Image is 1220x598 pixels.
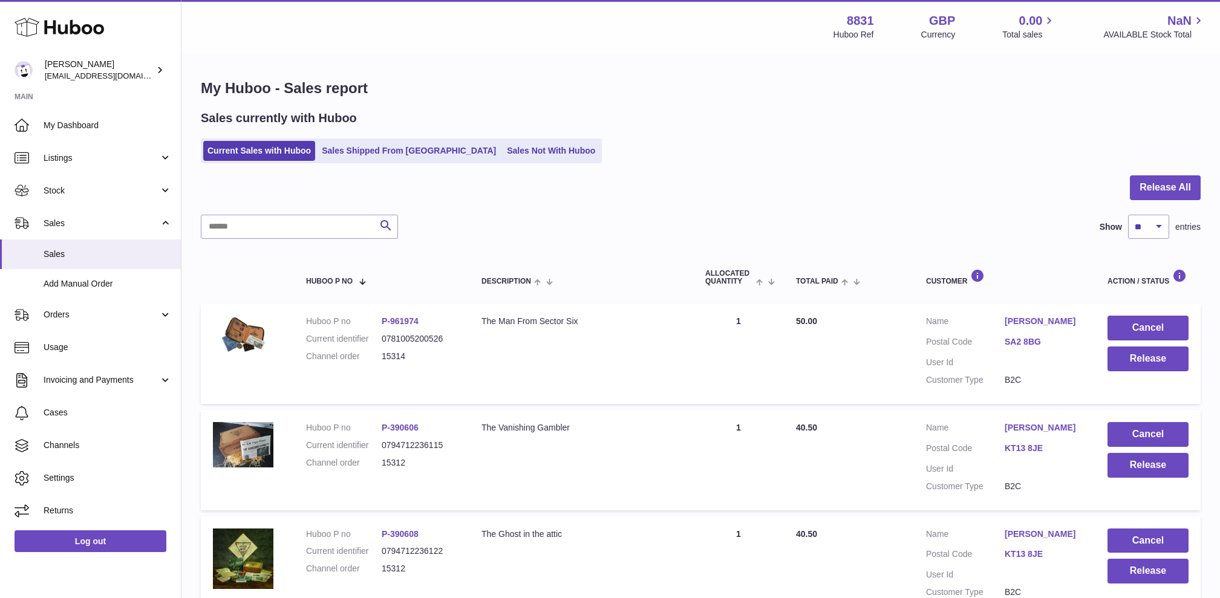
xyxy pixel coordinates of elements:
dd: 0794712236122 [382,545,457,557]
span: 50.00 [796,316,817,326]
dt: Current identifier [306,545,382,557]
a: KT13 8JE [1005,548,1083,560]
button: Release [1107,346,1189,371]
dt: Postal Code [926,548,1005,563]
dt: Postal Code [926,336,1005,351]
dt: Channel order [306,457,382,469]
a: 0.00 Total sales [1002,13,1056,41]
dd: 15312 [382,457,457,469]
dt: User Id [926,569,1005,580]
span: Returns [44,505,172,516]
span: My Dashboard [44,120,172,131]
label: Show [1100,221,1122,233]
span: AVAILABLE Stock Total [1103,29,1205,41]
a: [PERSON_NAME] [1005,422,1083,434]
dd: 0794712236115 [382,440,457,451]
a: Sales Not With Huboo [503,141,599,161]
a: P-961974 [382,316,419,326]
a: P-390608 [382,529,419,539]
dt: Name [926,528,1005,543]
dd: 0781005200526 [382,333,457,345]
div: Customer [926,269,1083,285]
a: Current Sales with Huboo [203,141,315,161]
div: Huboo Ref [833,29,874,41]
dt: Postal Code [926,443,1005,457]
span: 0.00 [1019,13,1043,29]
dd: 15312 [382,563,457,574]
dt: Customer Type [926,374,1005,386]
div: The Man From Sector Six [481,316,681,327]
dt: Name [926,422,1005,437]
h2: Sales currently with Huboo [201,110,357,126]
span: Settings [44,472,172,484]
dd: 15314 [382,351,457,362]
button: Cancel [1107,422,1189,447]
dt: Huboo P no [306,422,382,434]
dt: Name [926,316,1005,330]
h1: My Huboo - Sales report [201,79,1201,98]
dt: Huboo P no [306,316,382,327]
dt: Customer Type [926,587,1005,598]
dd: B2C [1005,481,1083,492]
dt: Channel order [306,351,382,362]
dt: Current identifier [306,440,382,451]
dt: Customer Type [926,481,1005,492]
dd: B2C [1005,587,1083,598]
span: Total paid [796,278,838,285]
button: Cancel [1107,316,1189,340]
span: Stock [44,185,159,197]
div: The Ghost in the attic [481,528,681,540]
img: 1640118029.jpg [213,528,273,589]
dt: Channel order [306,563,382,574]
span: Channels [44,440,172,451]
div: [PERSON_NAME] [45,59,154,82]
dt: Huboo P no [306,528,382,540]
span: Orders [44,309,159,320]
button: Cancel [1107,528,1189,553]
div: The Vanishing Gambler [481,422,681,434]
a: Log out [15,530,166,552]
button: Release [1107,559,1189,583]
span: Description [481,278,531,285]
span: Huboo P no [306,278,353,285]
a: NaN AVAILABLE Stock Total [1103,13,1205,41]
strong: GBP [929,13,955,29]
img: 1640117806.jpg [213,422,273,467]
strong: 8831 [847,13,874,29]
td: 1 [693,304,784,404]
span: Sales [44,218,159,229]
span: ALLOCATED Quantity [705,270,753,285]
img: DSC00255.png [213,316,273,356]
span: Cases [44,407,172,418]
a: KT13 8JE [1005,443,1083,454]
span: Add Manual Order [44,278,172,290]
a: P-390606 [382,423,419,432]
a: [PERSON_NAME] [1005,528,1083,540]
button: Release [1107,453,1189,478]
span: Listings [44,152,159,164]
img: rob@themysteryagency.com [15,61,33,79]
dt: User Id [926,357,1005,368]
span: Sales [44,249,172,260]
span: 40.50 [796,529,817,539]
span: Usage [44,342,172,353]
span: NaN [1167,13,1192,29]
button: Release All [1130,175,1201,200]
td: 1 [693,410,784,510]
div: Currency [921,29,956,41]
a: SA2 8BG [1005,336,1083,348]
span: 40.50 [796,423,817,432]
dd: B2C [1005,374,1083,386]
dt: Current identifier [306,333,382,345]
a: [PERSON_NAME] [1005,316,1083,327]
span: Invoicing and Payments [44,374,159,386]
span: [EMAIL_ADDRESS][DOMAIN_NAME] [45,71,178,80]
dt: User Id [926,463,1005,475]
span: Total sales [1002,29,1056,41]
div: Action / Status [1107,269,1189,285]
span: entries [1175,221,1201,233]
a: Sales Shipped From [GEOGRAPHIC_DATA] [318,141,500,161]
